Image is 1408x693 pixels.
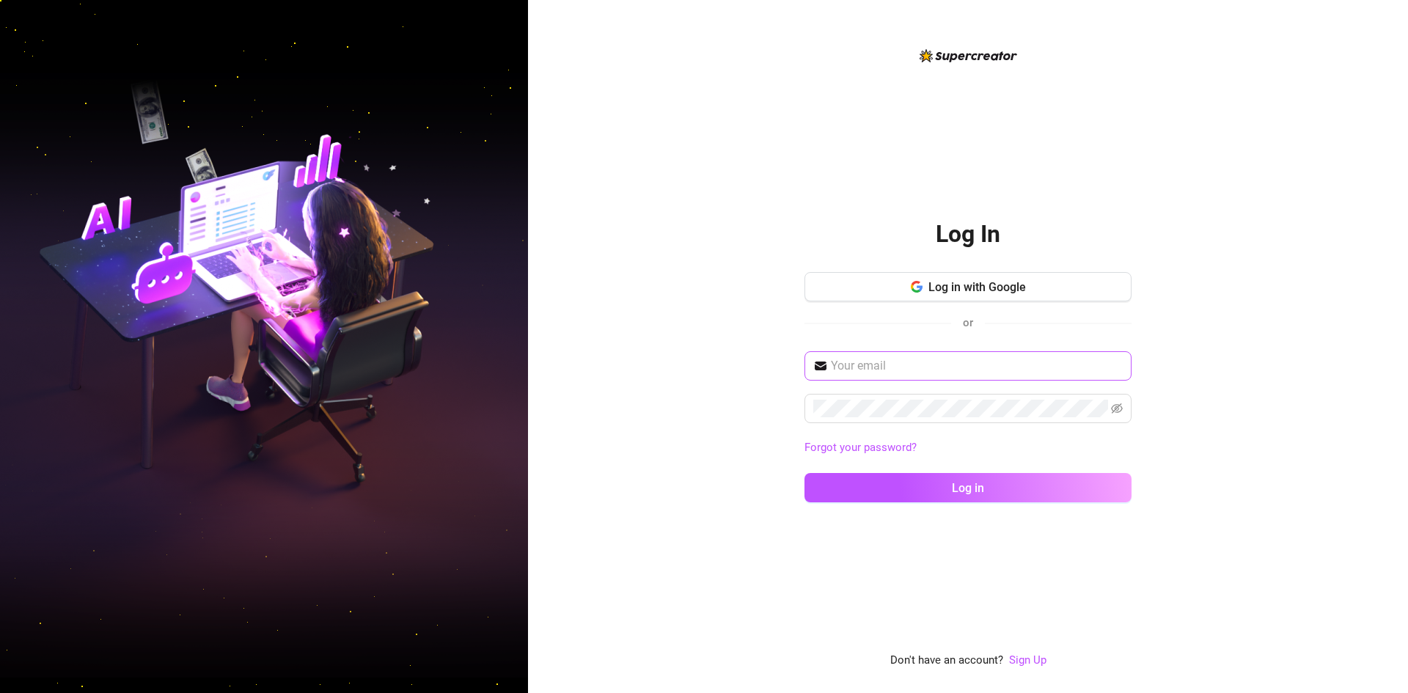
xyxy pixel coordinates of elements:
[963,316,973,329] span: or
[804,439,1132,457] a: Forgot your password?
[804,441,917,454] a: Forgot your password?
[928,280,1026,294] span: Log in with Google
[1111,403,1123,414] span: eye-invisible
[804,473,1132,502] button: Log in
[1009,653,1046,667] a: Sign Up
[1009,652,1046,670] a: Sign Up
[890,652,1003,670] span: Don't have an account?
[804,272,1132,301] button: Log in with Google
[936,219,1000,249] h2: Log In
[920,49,1017,62] img: logo-BBDzfeDw.svg
[952,481,984,495] span: Log in
[831,357,1123,375] input: Your email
